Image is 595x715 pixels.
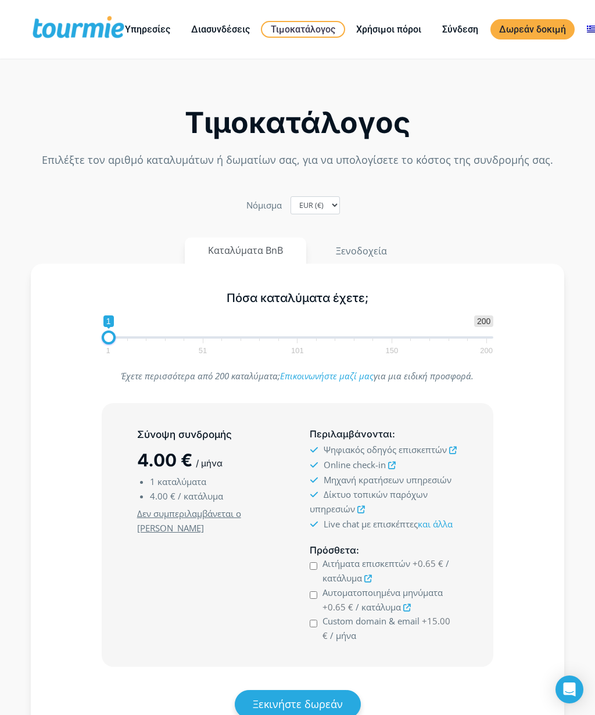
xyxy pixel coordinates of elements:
span: 200 [474,315,493,327]
span: +0.65 € [322,601,353,613]
span: 4.00 € [150,490,175,502]
button: Ξενοδοχεία [312,238,411,264]
span: 101 [289,348,306,353]
p: Επιλέξτε τον αριθμό καταλυμάτων ή δωματίων σας, για να υπολογίσετε το κόστος της συνδρομής σας. [31,153,564,167]
span: / κατάλυμα [178,490,223,502]
span: Μηχανή κρατήσεων υπηρεσιών [324,474,451,486]
span: Αυτοματοποιημένα μηνύματα [322,587,443,598]
a: και άλλα [418,518,453,530]
h5: Πόσα καταλύματα έχετε; [102,290,494,307]
span: 200 [478,348,494,353]
span: Live chat με επισκέπτες [324,518,453,530]
a: Δωρεάν δοκιμή [490,19,575,39]
span: Περιλαμβάνονται [310,428,392,440]
span: / μήνα [196,458,223,469]
span: / μήνα [330,630,356,641]
a: Υπηρεσίες [116,22,179,37]
h5: : [310,426,458,443]
span: Ξεκινήστε δωρεάν [253,697,343,711]
p: Έχετε περισσότερα από 200 καταλύματα; για μια ειδική προσφορά. [102,369,494,383]
a: Χρήσιμοι πόροι [347,22,430,37]
a: Σύνδεση [433,22,487,37]
button: Καταλύματα BnB [185,238,306,264]
span: 51 [197,348,209,353]
span: 1 [150,476,155,487]
span: Δίκτυο τοπικών παρόχων υπηρεσιών [310,488,428,515]
span: καταλύματα [157,476,206,487]
span: Online check-in [324,459,386,470]
a: Διασυνδέσεις [182,22,259,37]
h5: Σύνοψη συνδρομής [137,426,285,443]
span: 1 [103,315,114,327]
span: Αιτήματα επισκεπτών [322,558,410,569]
span: 150 [384,348,400,353]
span: Custom domain & email [322,615,420,627]
label: Nόμισμα [246,198,282,213]
span: Ψηφιακός οδηγός επισκεπτών [324,444,447,455]
a: Τιμοκατάλογος [261,21,345,38]
u: Δεν συμπεριλαμβάνεται ο [PERSON_NAME] [137,508,241,534]
span: 1 [105,348,112,353]
div: Open Intercom Messenger [555,676,583,703]
h2: Τιμοκατάλογος [31,112,564,134]
h5: : [310,542,458,559]
span: 4.00 € [137,450,193,470]
span: +0.65 € [413,558,443,569]
span: Πρόσθετα [310,544,356,556]
a: Επικοινωνήστε μαζί μας [280,370,374,382]
span: / κατάλυμα [356,601,401,613]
